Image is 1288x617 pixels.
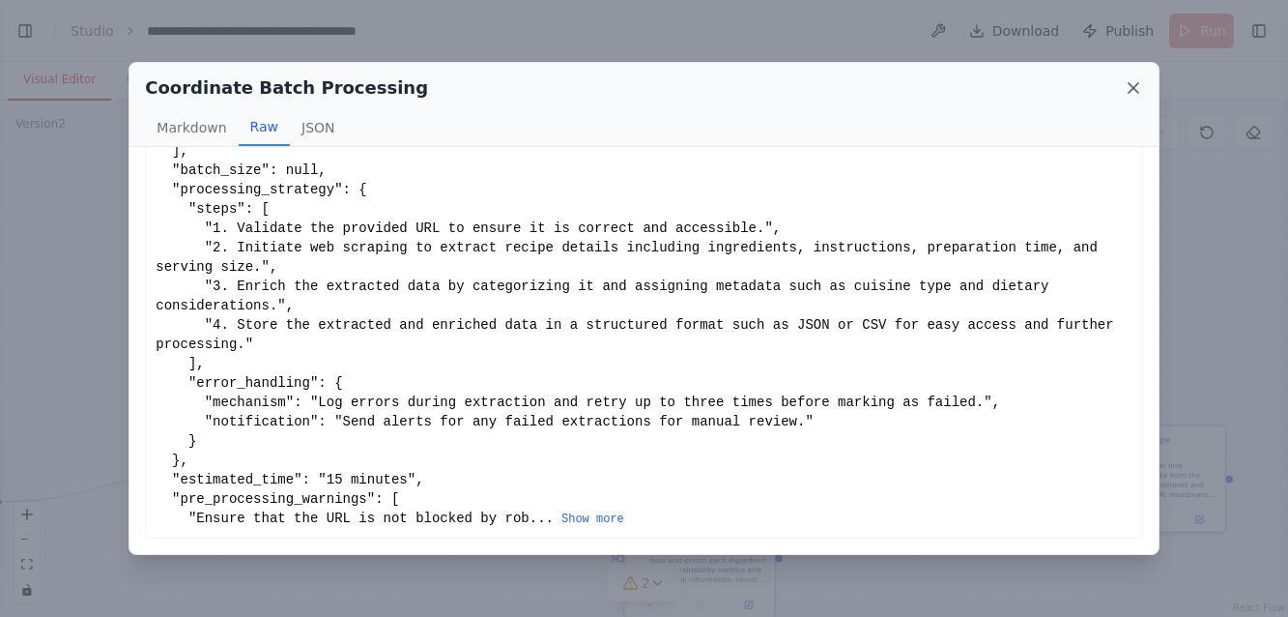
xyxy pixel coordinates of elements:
[239,109,290,146] button: Raw
[145,74,428,102] h2: Coordinate Batch Processing
[145,109,238,146] button: Markdown
[561,512,624,527] button: Show more
[290,109,347,146] button: JSON
[156,64,1131,528] div: { "processing_mode": "single", "validated_urls": [ "[URL][DOMAIN_NAME][PERSON_NAME]" ], "batch_si...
